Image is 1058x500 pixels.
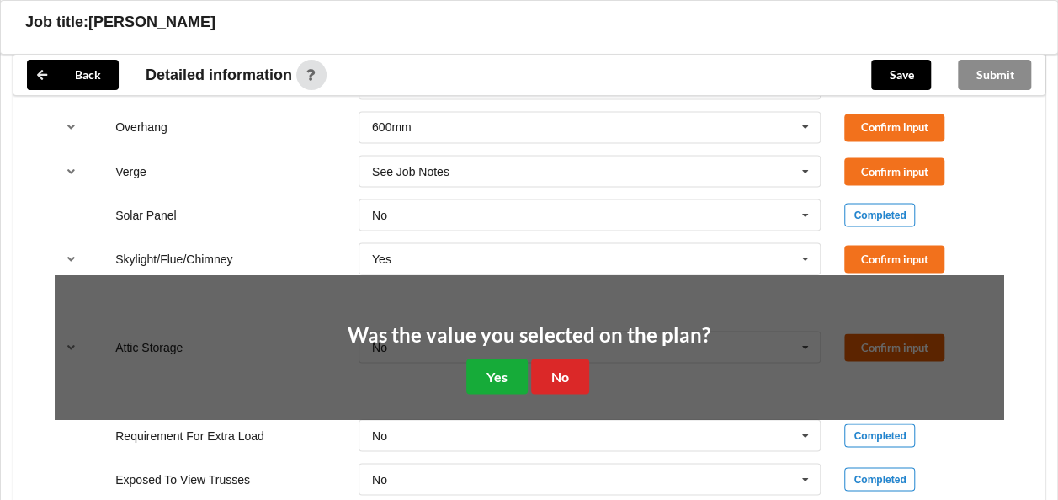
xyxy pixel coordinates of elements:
[55,243,88,274] button: reference-toggle
[115,120,167,134] label: Overhang
[372,165,449,177] div: See Job Notes
[844,157,944,185] button: Confirm input
[115,472,250,486] label: Exposed To View Trusses
[115,252,232,265] label: Skylight/Flue/Chimney
[844,423,915,447] div: Completed
[844,203,915,226] div: Completed
[25,13,88,32] h3: Job title:
[27,60,119,90] button: Back
[115,428,264,442] label: Requirement For Extra Load
[146,67,292,82] span: Detailed information
[466,359,528,393] button: Yes
[844,245,944,273] button: Confirm input
[531,359,589,393] button: No
[844,114,944,141] button: Confirm input
[372,209,387,221] div: No
[88,13,215,32] h3: [PERSON_NAME]
[115,208,176,221] label: Solar Panel
[372,473,387,485] div: No
[372,429,387,441] div: No
[372,253,391,264] div: Yes
[55,112,88,142] button: reference-toggle
[844,467,915,491] div: Completed
[115,164,146,178] label: Verge
[372,121,412,133] div: 600mm
[871,60,931,90] button: Save
[55,156,88,186] button: reference-toggle
[348,322,710,348] h2: Was the value you selected on the plan?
